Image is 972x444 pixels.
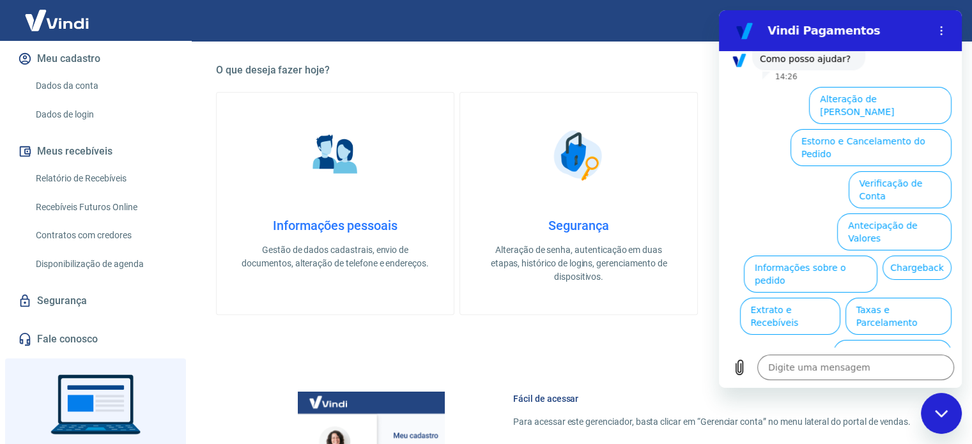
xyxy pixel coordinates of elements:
[15,325,176,353] a: Fale conosco
[513,415,911,429] p: Para acessar este gerenciador, basta clicar em “Gerenciar conta” no menu lateral do portal de ven...
[459,92,698,315] a: SegurançaSegurançaAlteração de senha, autenticação em duas etapas, histórico de logins, gerenciam...
[237,218,433,233] h4: Informações pessoais
[911,9,957,33] button: Sair
[31,165,176,192] a: Relatório de Recebíveis
[481,218,677,233] h4: Segurança
[31,251,176,277] a: Disponibilização de agenda
[31,102,176,128] a: Dados de login
[216,92,454,315] a: Informações pessoaisInformações pessoaisGestão de dados cadastrais, envio de documentos, alteraçã...
[15,45,176,73] button: Meu cadastro
[15,287,176,315] a: Segurança
[719,10,962,388] iframe: Janela de mensagens
[31,73,176,99] a: Dados da conta
[31,194,176,220] a: Recebíveis Futuros Online
[216,64,941,77] h5: O que deseja fazer hoje?
[237,243,433,270] p: Gestão de dados cadastrais, envio de documentos, alteração de telefone e endereços.
[921,393,962,434] iframe: Botão para abrir a janela de mensagens, conversa em andamento
[304,123,367,187] img: Informações pessoais
[547,123,611,187] img: Segurança
[481,243,677,284] p: Alteração de senha, autenticação em duas etapas, histórico de logins, gerenciamento de dispositivos.
[513,392,911,405] h6: Fácil de acessar
[15,137,176,165] button: Meus recebíveis
[31,222,176,249] a: Contratos com credores
[15,1,98,40] img: Vindi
